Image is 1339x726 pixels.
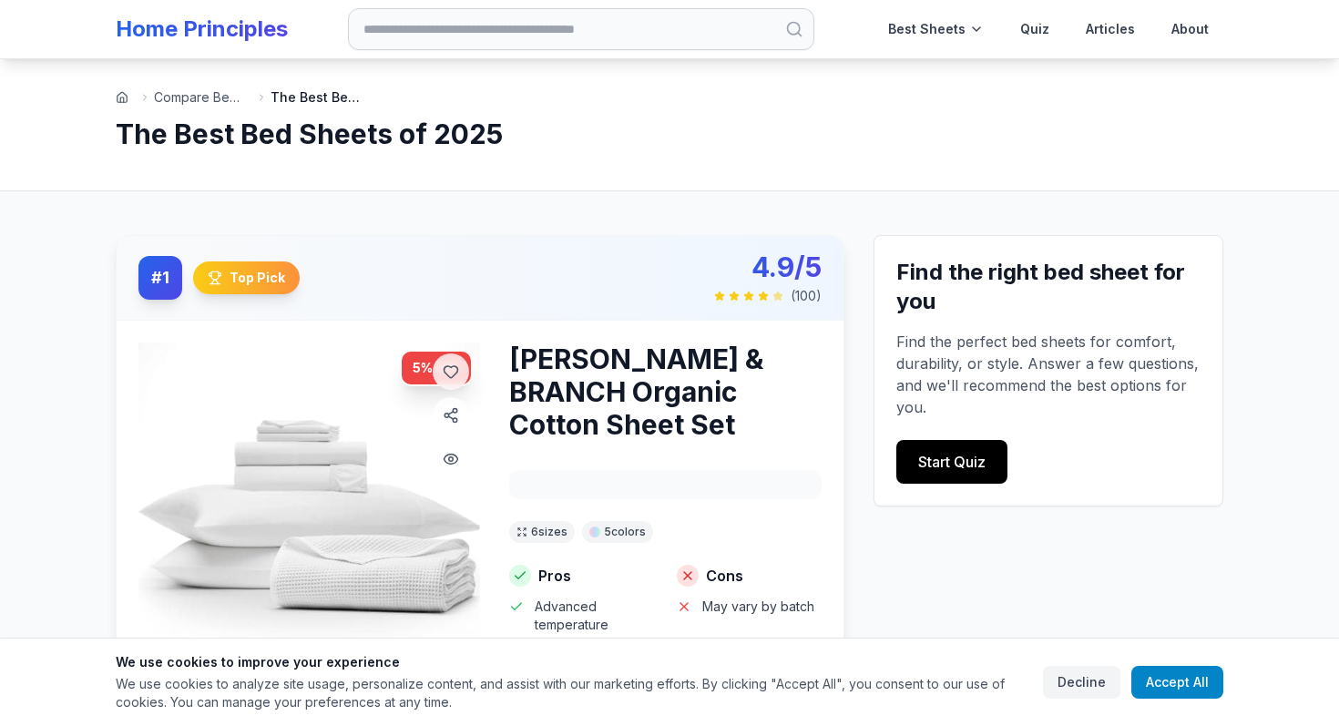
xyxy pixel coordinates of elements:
[230,269,285,287] span: Top Pick
[896,440,1007,484] a: Start Quiz
[116,15,288,42] a: Home Principles
[874,7,998,51] div: Best Sheets
[1157,7,1223,51] a: About
[1131,666,1223,699] button: Accept All
[433,353,469,390] button: Add to wishlist
[702,598,814,616] span: May vary by batch
[116,653,1028,671] h3: We use cookies to improve your experience
[271,88,362,107] span: The Best Bed Sheets of 2025
[116,675,1028,711] p: We use cookies to analyze site usage, personalize content, and assist with our marketing efforts....
[896,331,1201,418] p: Find the perfect bed sheets for comfort, durability, or style. Answer a few questions, and we'll ...
[433,441,469,477] button: Quick view
[582,521,653,543] div: 5 color s
[509,343,822,441] h3: [PERSON_NAME] & BRANCH Organic Cotton Sheet Set
[116,91,128,104] a: Go to homepage
[138,256,182,300] div: # 1
[1043,666,1120,699] button: Decline
[138,343,480,684] img: BOLL & BRANCH Organic Cotton Sheet Set - Organic Cotton product image
[791,287,822,305] span: ( 100 )
[509,521,575,543] div: 6 size s
[433,397,469,434] button: Share product
[1071,7,1150,51] a: Articles
[896,258,1201,316] h3: Find the right bed sheet for you
[509,565,655,587] h4: Pros
[154,88,245,107] a: Compare Bed ...
[116,118,1223,150] h1: The Best Bed Sheets of 2025
[714,251,822,283] div: 4.9/5
[400,350,473,386] div: 5 % OFF
[535,598,655,670] span: Advanced temperature regulation and breathability
[116,88,1223,107] nav: Breadcrumb
[1006,7,1064,51] a: Quiz
[677,565,823,587] h4: Cons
